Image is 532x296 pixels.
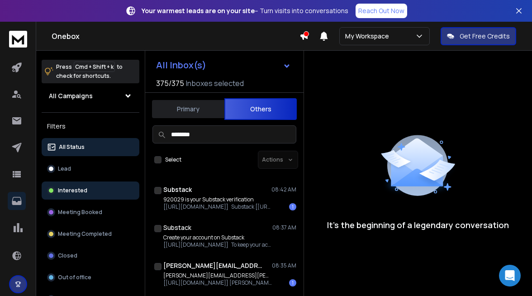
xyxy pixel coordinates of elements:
p: It’s the beginning of a legendary conversation [327,219,509,231]
p: Get Free Credits [460,32,510,41]
p: 08:42 AM [271,186,296,193]
p: 08:37 AM [272,224,296,231]
p: Interested [58,187,87,194]
button: Others [224,98,297,120]
strong: Your warmest leads are on your site [142,6,255,15]
p: Lead [58,165,71,172]
button: Closed [42,247,139,265]
button: All Inbox(s) [149,56,298,74]
p: Meeting Completed [58,230,112,238]
p: 920029 is your Substack verification [163,196,272,203]
p: Closed [58,252,77,259]
button: Lead [42,160,139,178]
button: Get Free Credits [441,27,516,45]
p: Out of office [58,274,91,281]
h1: All Campaigns [49,91,93,100]
p: Create your account on Substack [163,234,272,241]
h3: Filters [42,120,139,133]
button: Out of office [42,268,139,286]
p: 08:35 AM [272,262,296,269]
p: – Turn visits into conversations [142,6,348,15]
p: [PERSON_NAME][EMAIL_ADDRESS][PERSON_NAME][DOMAIN_NAME] liked The growth brief: [163,272,272,279]
h3: Inboxes selected [186,78,244,89]
p: All Status [59,143,85,151]
div: 1 [289,279,296,286]
div: 1 [289,203,296,210]
h1: Substack [163,223,191,232]
p: [[URL][DOMAIN_NAME]] To keep your account secure, [163,241,272,248]
h1: Onebox [52,31,299,42]
span: Cmd + Shift + k [74,62,115,72]
p: Meeting Booked [58,209,102,216]
div: Open Intercom Messenger [499,265,521,286]
span: 375 / 375 [156,78,184,89]
img: logo [9,31,27,48]
h1: Substack [163,185,192,194]
p: [[URL][DOMAIN_NAME]] [PERSON_NAME][EMAIL_ADDRESS][PERSON_NAME][DOMAIN_NAME] liked The growth brief: [163,279,272,286]
p: My Workspace [345,32,393,41]
button: All Campaigns [42,87,139,105]
p: Reach Out Now [358,6,404,15]
label: Select [165,156,181,163]
a: Reach Out Now [356,4,407,18]
p: [[URL][DOMAIN_NAME]] Substack [[URL][DOMAIN_NAME]!,w_80,h_80,c_fill,f_auto,q_auto:good,fl_progres... [163,203,272,210]
button: Interested [42,181,139,200]
button: Meeting Booked [42,203,139,221]
button: Meeting Completed [42,225,139,243]
button: All Status [42,138,139,156]
h1: All Inbox(s) [156,61,206,70]
p: Press to check for shortcuts. [56,62,123,81]
button: Primary [152,99,224,119]
h1: [PERSON_NAME][EMAIL_ADDRESS][PERSON_NAME][DOMAIN_NAME] [163,261,263,270]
